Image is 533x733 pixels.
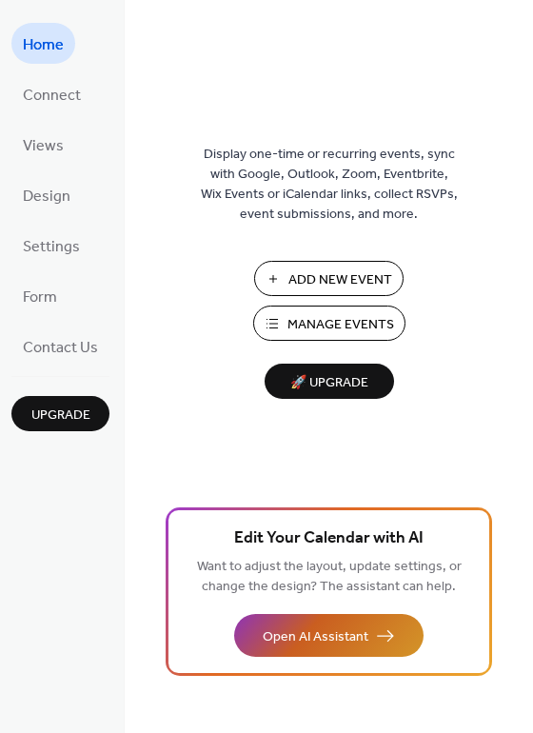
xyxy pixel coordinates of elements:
[23,30,64,60] span: Home
[31,406,90,426] span: Upgrade
[254,261,404,296] button: Add New Event
[11,225,91,266] a: Settings
[23,283,57,312] span: Form
[11,73,92,114] a: Connect
[253,306,405,341] button: Manage Events
[288,270,392,290] span: Add New Event
[23,182,70,211] span: Design
[11,23,75,64] a: Home
[287,315,394,335] span: Manage Events
[11,124,75,165] a: Views
[23,81,81,110] span: Connect
[197,554,462,600] span: Want to adjust the layout, update settings, or change the design? The assistant can help.
[276,370,383,396] span: 🚀 Upgrade
[201,145,458,225] span: Display one-time or recurring events, sync with Google, Outlook, Zoom, Eventbrite, Wix Events or ...
[11,326,109,366] a: Contact Us
[265,364,394,399] button: 🚀 Upgrade
[23,333,98,363] span: Contact Us
[234,614,424,657] button: Open AI Assistant
[23,131,64,161] span: Views
[23,232,80,262] span: Settings
[263,627,368,647] span: Open AI Assistant
[11,275,69,316] a: Form
[11,174,82,215] a: Design
[234,525,424,552] span: Edit Your Calendar with AI
[11,396,109,431] button: Upgrade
